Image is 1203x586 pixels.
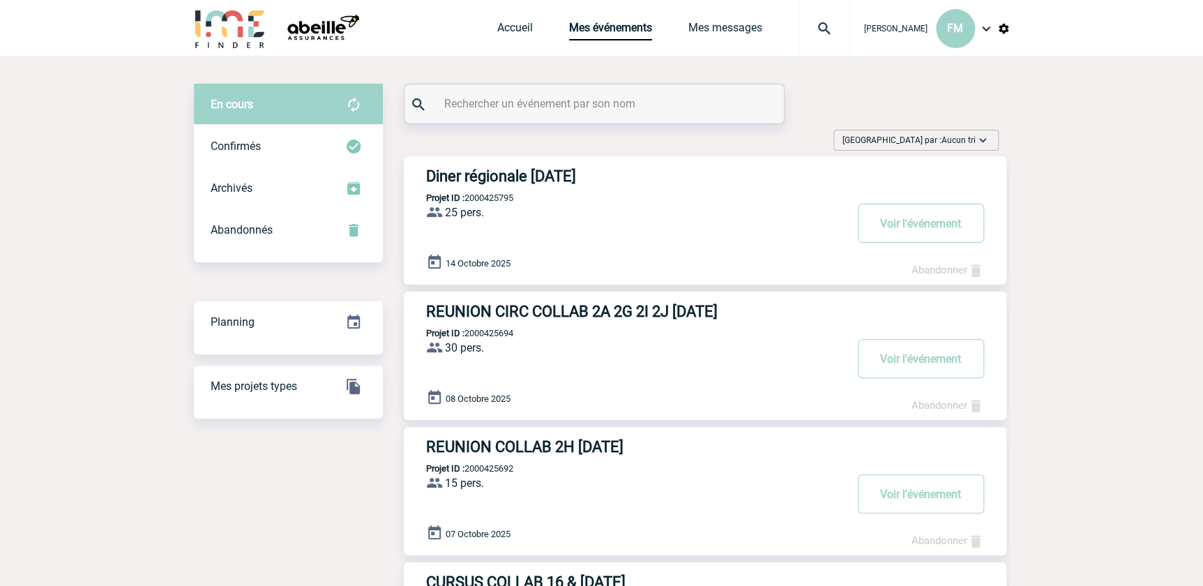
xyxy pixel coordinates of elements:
a: Mes événements [569,21,652,40]
span: Archivés [211,181,252,195]
button: Voir l'événement [858,204,984,243]
a: Mes messages [688,21,762,40]
div: GESTION DES PROJETS TYPE [194,366,383,407]
button: Voir l'événement [858,474,984,513]
span: Planning [211,315,255,329]
span: Aucun tri [941,135,976,145]
a: REUNION CIRC COLLAB 2A 2G 2I 2J [DATE] [404,303,1006,320]
img: IME-Finder [194,8,266,48]
span: [PERSON_NAME] [864,24,928,33]
a: Abandonner [911,534,984,547]
p: 2000425795 [404,193,513,203]
a: Mes projets types [194,365,383,406]
p: 2000425694 [404,328,513,338]
h3: REUNION CIRC COLLAB 2A 2G 2I 2J [DATE] [426,303,845,320]
span: 07 Octobre 2025 [446,529,510,539]
a: Planning [194,301,383,342]
div: Retrouvez ici tous vos évènements avant confirmation [194,84,383,126]
div: Retrouvez ici tous vos événements annulés [194,209,383,251]
h3: Diner régionale [DATE] [426,167,845,185]
a: Accueil [497,21,533,40]
a: Abandonner [911,399,984,412]
span: FM [947,22,963,35]
div: Retrouvez ici tous les événements que vous avez décidé d'archiver [194,167,383,209]
span: 30 pers. [445,341,484,354]
button: Voir l'événement [858,339,984,378]
span: Confirmés [211,140,261,153]
span: 25 pers. [445,206,484,219]
input: Rechercher un événement par son nom [441,93,751,114]
span: [GEOGRAPHIC_DATA] par : [842,133,976,147]
div: Retrouvez ici tous vos événements organisés par date et état d'avancement [194,301,383,343]
h3: REUNION COLLAB 2H [DATE] [426,438,845,456]
span: 14 Octobre 2025 [446,258,510,269]
a: Abandonner [911,264,984,276]
span: 08 Octobre 2025 [446,393,510,404]
span: 15 pers. [445,476,484,490]
a: REUNION COLLAB 2H [DATE] [404,438,1006,456]
a: Diner régionale [DATE] [404,167,1006,185]
img: baseline_expand_more_white_24dp-b.png [976,133,990,147]
span: En cours [211,98,253,111]
b: Projet ID : [426,328,464,338]
span: Mes projets types [211,380,297,393]
b: Projet ID : [426,463,464,474]
p: 2000425692 [404,463,513,474]
span: Abandonnés [211,223,273,236]
b: Projet ID : [426,193,464,203]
